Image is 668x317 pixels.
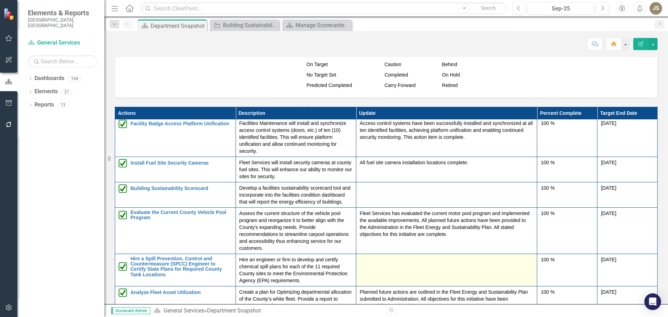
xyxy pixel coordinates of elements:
[356,286,537,311] td: Double-Click to Edit
[597,157,658,182] td: Double-Click to Edit
[537,286,597,311] td: Double-Click to Edit
[295,21,350,30] div: Manage Scorecards
[111,307,150,314] span: Scorecard Admin
[207,307,261,314] div: Department Snapshot
[301,62,307,68] img: ontarget.png
[601,211,616,216] span: [DATE]
[115,157,236,182] td: Double-Click to Edit Right Click for Context Menu
[360,159,533,166] p: All fuel site camera installation locations complete.
[119,211,127,219] img: Completed
[130,290,232,295] a: Analyze Fleet Asset Utilization
[239,120,353,154] p: Facilities Maintenance will install and synchronize access control systems (doors, etc.) of ten (...
[68,76,81,81] div: 104
[356,207,537,254] td: Double-Click to Edit
[28,39,97,47] a: General Services
[601,160,616,165] span: [DATE]
[130,210,232,221] a: Evaluate the Current County Vehicle Pool Program
[130,186,232,191] a: Building Sustainability Scorecard
[541,120,594,127] div: 100 %
[239,256,353,284] p: Hire an engineer or firm to develop and certify chemical spill plans for each of the 11 required ...
[360,120,533,141] p: Access control systems have been successfully installed and synchronized at all ten identified fa...
[597,254,658,286] td: Double-Click to Edit
[527,2,594,15] button: Sep-25
[384,62,401,67] span: Caution
[601,185,616,191] span: [DATE]
[57,102,69,108] div: 13
[307,62,328,67] span: On Target
[130,256,232,278] a: Hire a Spill Prevention, Control and Countermeasure (SPCC) Engineer to Certify State Plans for Re...
[436,62,442,68] img: MeasureBehind.png
[537,254,597,286] td: Double-Click to Edit
[436,83,442,88] img: Sarasota%20Hourglass%20v2.png
[356,182,537,207] td: Double-Click to Edit
[481,5,496,11] span: Search
[379,83,384,88] img: Sarasota%20Carry%20Forward.png
[541,288,594,295] div: 100 %
[356,117,537,157] td: Double-Click to Edit
[356,157,537,182] td: Double-Click to Edit
[384,82,415,88] span: Carry Forward
[236,254,356,286] td: Double-Click to Edit
[34,101,54,109] a: Reports
[119,262,127,271] img: Completed
[141,2,507,15] input: Search ClearPoint...
[537,207,597,254] td: Double-Click to Edit
[537,182,597,207] td: Double-Click to Edit
[28,9,97,17] span: Elements & Reports
[284,21,350,30] a: Manage Scorecards
[360,210,533,238] p: Fleet Services has evaluated the current motor pool program and implemented the available improve...
[471,3,506,13] button: Search
[236,182,356,207] td: Double-Click to Edit
[115,182,236,207] td: Double-Click to Edit Right Click for Context Menu
[301,83,307,88] img: Sarasota%20Predicted%20Complete.png
[130,160,232,166] a: Install Fuel Site Security Cameras
[601,257,616,262] span: [DATE]
[442,82,458,88] span: Retired
[436,72,442,78] img: MeasureSuspended.png
[115,207,236,254] td: Double-Click to Edit Right Click for Context Menu
[119,120,127,128] img: Completed
[360,288,533,309] p: Planned future actions are outlined in the Fleet Energy and Sustainability Plan submitted to Admi...
[115,254,236,286] td: Double-Click to Edit Right Click for Context Menu
[212,21,278,30] a: Building Sustainability Scorecard
[530,5,592,13] div: Sep-25
[541,210,594,217] div: 100 %
[644,293,661,310] div: Open Intercom Messenger
[597,117,658,157] td: Double-Click to Edit
[61,89,72,95] div: 21
[236,157,356,182] td: Double-Click to Edit
[597,207,658,254] td: Double-Click to Edit
[119,159,127,167] img: Completed
[601,120,616,126] span: [DATE]
[3,8,16,20] img: ClearPoint Strategy
[541,184,594,191] div: 100 %
[154,307,381,315] div: »
[442,62,457,67] span: Behind
[236,286,356,311] td: Double-Click to Edit
[384,72,408,78] span: Completed
[307,82,352,88] span: Predicted Completed
[28,55,97,68] input: Search Below...
[537,157,597,182] td: Double-Click to Edit
[164,307,204,314] a: General Services
[130,121,232,126] a: Facility Badge Access Platform Unification
[379,62,384,68] img: MeasureCaution.png
[236,207,356,254] td: Double-Click to Edit
[239,288,353,309] p: Create a plan for Optimizing departmental allocation of the County’s white fleet. Provide a repor...
[34,88,58,96] a: Elements
[301,72,307,78] img: NoTargetSet.png
[597,182,658,207] td: Double-Click to Edit
[307,72,336,78] span: No Target Set
[650,2,662,15] button: JS
[28,17,97,29] small: [GEOGRAPHIC_DATA], [GEOGRAPHIC_DATA]
[442,72,460,78] span: On Hold
[239,159,353,180] p: Fleet Services will install security cameras at county fuel sites. This will enhance our ability ...
[236,117,356,157] td: Double-Click to Edit
[119,184,127,193] img: Completed
[379,72,384,78] img: Green%20Checkbox%20%20v2.png
[541,159,594,166] div: 100 %
[541,256,594,263] div: 100 %
[151,22,205,30] div: Department Snapshot
[34,74,64,82] a: Dashboards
